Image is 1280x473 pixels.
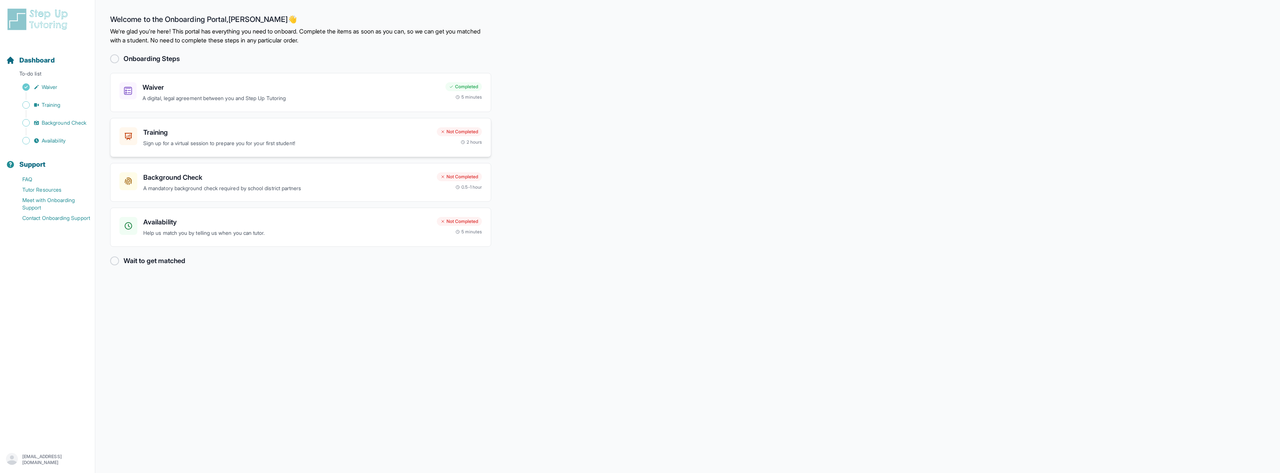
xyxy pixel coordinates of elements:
h3: Training [143,127,431,138]
p: [EMAIL_ADDRESS][DOMAIN_NAME] [22,454,89,466]
h2: Onboarding Steps [124,54,180,64]
p: A mandatory background check required by school district partners [143,184,431,193]
a: Tutor Resources [6,185,95,195]
h2: Wait to get matched [124,256,185,266]
span: Availability [42,137,65,144]
a: FAQ [6,174,95,185]
button: [EMAIL_ADDRESS][DOMAIN_NAME] [6,453,89,466]
a: Background CheckA mandatory background check required by school district partnersNot Completed0.5... [110,163,491,202]
div: 5 minutes [455,94,482,100]
img: logo [6,7,72,31]
p: To-do list [3,70,92,80]
a: Contact Onboarding Support [6,213,95,223]
button: Dashboard [3,43,92,68]
span: Support [19,159,46,170]
span: Waiver [42,83,57,91]
button: Support [3,147,92,173]
p: Sign up for a virtual session to prepare you for your first student! [143,139,431,148]
div: Completed [445,82,482,91]
h3: Availability [143,217,431,227]
a: Dashboard [6,55,55,65]
a: TrainingSign up for a virtual session to prepare you for your first student!Not Completed2 hours [110,118,491,157]
div: Not Completed [437,127,482,136]
a: Training [6,100,95,110]
a: Availability [6,135,95,146]
h3: Waiver [143,82,439,93]
a: AvailabilityHelp us match you by telling us when you can tutor.Not Completed5 minutes [110,208,491,247]
div: 0.5-1 hour [455,184,482,190]
a: Meet with Onboarding Support [6,195,95,213]
div: 5 minutes [455,229,482,235]
h2: Welcome to the Onboarding Portal, [PERSON_NAME] 👋 [110,15,491,27]
a: WaiverA digital, legal agreement between you and Step Up TutoringCompleted5 minutes [110,73,491,112]
p: Help us match you by telling us when you can tutor. [143,229,431,237]
h3: Background Check [143,172,431,183]
span: Training [42,101,61,109]
span: Dashboard [19,55,55,65]
p: We're glad you're here! This portal has everything you need to onboard. Complete the items as soo... [110,27,491,45]
div: Not Completed [437,172,482,181]
div: 2 hours [461,139,482,145]
a: Background Check [6,118,95,128]
div: Not Completed [437,217,482,226]
a: Waiver [6,82,95,92]
span: Background Check [42,119,86,127]
p: A digital, legal agreement between you and Step Up Tutoring [143,94,439,103]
